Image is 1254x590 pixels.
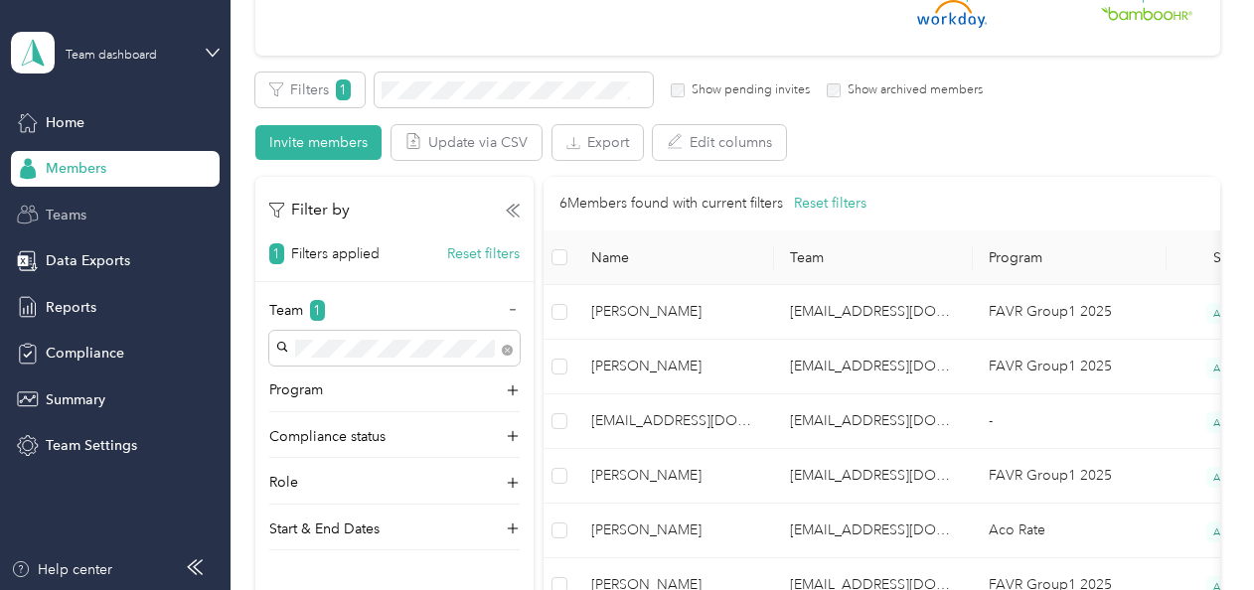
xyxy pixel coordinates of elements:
p: Team [269,300,303,321]
span: Reports [46,297,96,318]
p: Filters applied [291,243,380,264]
span: 1 [310,300,325,321]
span: Home [46,112,84,133]
td: lblair@premiumretail.com [774,340,973,394]
td: Wayne E. Baker [575,449,774,504]
span: Team Settings [46,435,137,456]
span: Summary [46,389,105,410]
th: Name [575,230,774,285]
button: Invite members [255,125,382,160]
th: Team [774,230,973,285]
p: Role [269,472,298,493]
td: FAVR Group1 2025 [973,285,1167,340]
p: Start & End Dates [269,518,380,539]
td: Rhonda B. Keller [575,504,774,558]
span: 1 [336,79,351,100]
td: Aco Rate [973,504,1167,558]
button: Update via CSV [392,125,542,160]
span: [PERSON_NAME] [591,356,758,377]
button: Export [552,125,643,160]
span: Teams [46,205,86,225]
td: lblair@premiumretail.com [774,449,973,504]
td: lblair@premiumretail.com [774,394,973,449]
span: [PERSON_NAME] [591,519,758,541]
td: FAVR Group1 2025 [973,449,1167,504]
th: Program [973,230,1167,285]
td: FAVR Group1 2025 [973,340,1167,394]
span: Data Exports [46,250,130,271]
p: Program [269,379,323,400]
span: Members [46,158,106,179]
p: Filter by [269,198,350,222]
p: Compliance status [269,426,386,447]
img: BambooHR [1101,6,1192,20]
td: Carla N. Yoder [575,285,774,340]
label: Show pending invites [685,81,810,99]
div: Team dashboard [66,50,157,62]
span: Name [591,249,758,266]
button: Reset filters [794,193,866,215]
button: Help center [11,559,112,580]
span: [PERSON_NAME] [591,301,758,323]
td: lblair@premiumretail.com (You) [575,394,774,449]
td: lblair@premiumretail.com [774,285,973,340]
button: Filters1 [255,73,365,107]
button: Edit columns [653,125,786,160]
span: Compliance [46,343,124,364]
span: [PERSON_NAME] [591,465,758,487]
span: 1 [269,243,284,264]
button: Reset filters [447,243,520,264]
td: lblair@premiumretail.com [774,504,973,558]
td: - [973,394,1167,449]
label: Show archived members [841,81,983,99]
p: 6 Members found with current filters [559,193,783,215]
td: Demetrica V. Douglas [575,340,774,394]
iframe: Everlance-gr Chat Button Frame [1143,479,1254,590]
span: [EMAIL_ADDRESS][DOMAIN_NAME] (You) [591,410,758,432]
